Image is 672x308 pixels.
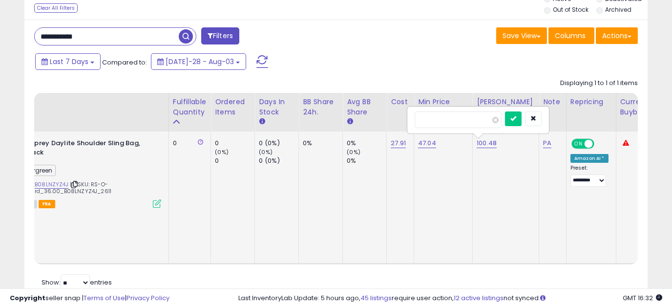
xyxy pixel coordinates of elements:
[555,31,586,41] span: Columns
[593,140,609,148] span: OFF
[391,97,410,107] div: Cost
[50,57,88,66] span: Last 7 Days
[303,97,338,117] div: BB Share 24h.
[570,97,612,107] div: Repricing
[25,139,144,159] b: Osprey Daylite Shoulder Sling Bag, Black
[166,57,234,66] span: [DATE]-28 - Aug-03
[347,156,386,165] div: 0%
[215,139,254,148] div: 0
[623,293,662,303] span: 2025-08-11 16:32 GMT
[201,27,239,44] button: Filters
[238,294,662,303] div: Last InventoryLab Update: 5 hours ago, require user action, not synced.
[477,97,535,107] div: [PERSON_NAME]
[151,53,246,70] button: [DATE]-28 - Aug-03
[347,117,353,126] small: Avg BB Share.
[10,293,45,303] strong: Copyright
[102,58,147,67] span: Compared to:
[42,278,112,287] span: Show: entries
[570,165,609,187] div: Preset:
[477,138,497,148] a: 100.48
[173,139,203,148] div: 0
[496,27,547,44] button: Save View
[303,139,335,148] div: 0%
[259,148,273,156] small: (0%)
[10,294,169,303] div: seller snap | |
[259,139,298,148] div: 0 (0%)
[173,97,207,117] div: Fulfillable Quantity
[215,97,251,117] div: Ordered Items
[39,200,55,208] span: FBA
[215,148,229,156] small: (0%)
[560,79,638,88] div: Displaying 1 to 1 of 1 items
[543,138,551,148] a: PA
[35,53,101,70] button: Last 7 Days
[418,97,468,107] div: Min Price
[418,138,436,148] a: 47.04
[596,27,638,44] button: Actions
[620,97,671,117] div: Current Buybox Price
[553,5,588,14] label: Out of Stock
[347,139,386,148] div: 0%
[259,156,298,165] div: 0 (0%)
[259,117,265,126] small: Days In Stock.
[215,156,254,165] div: 0
[347,97,382,117] div: Avg BB Share
[548,27,594,44] button: Columns
[454,293,504,303] a: 12 active listings
[572,140,585,148] span: ON
[259,97,294,117] div: Days In Stock
[360,293,392,303] a: 45 listings
[84,293,125,303] a: Terms of Use
[15,165,56,176] span: evergreen
[605,5,631,14] label: Archived
[543,97,562,107] div: Note
[391,138,406,148] a: 27.91
[126,293,169,303] a: Privacy Policy
[570,154,609,163] div: Amazon AI *
[347,148,360,156] small: (0%)
[12,97,165,107] div: Title
[15,180,111,195] span: | SKU: RS-O-Redbeard_36.00_B08LNZYZ4J_2611
[35,180,68,189] a: B08LNZYZ4J
[34,3,78,13] div: Clear All Filters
